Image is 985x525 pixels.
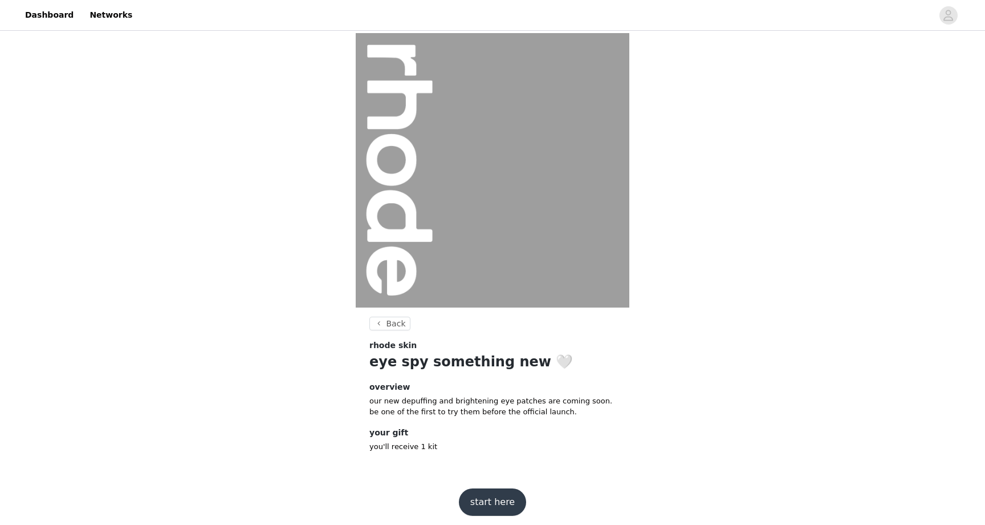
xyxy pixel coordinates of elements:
[369,381,616,393] h4: overview
[459,488,526,516] button: start here
[369,352,616,372] h1: eye spy something new 🤍
[18,2,80,28] a: Dashboard
[369,395,616,418] p: our new depuffing and brightening eye patches are coming soon. be one of the first to try them be...
[369,427,616,439] h4: your gift
[369,340,417,352] span: rhode skin
[943,6,954,25] div: avatar
[356,33,629,308] img: campaign image
[369,317,410,330] button: Back
[83,2,139,28] a: Networks
[369,441,616,453] p: you'll receive 1 kit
